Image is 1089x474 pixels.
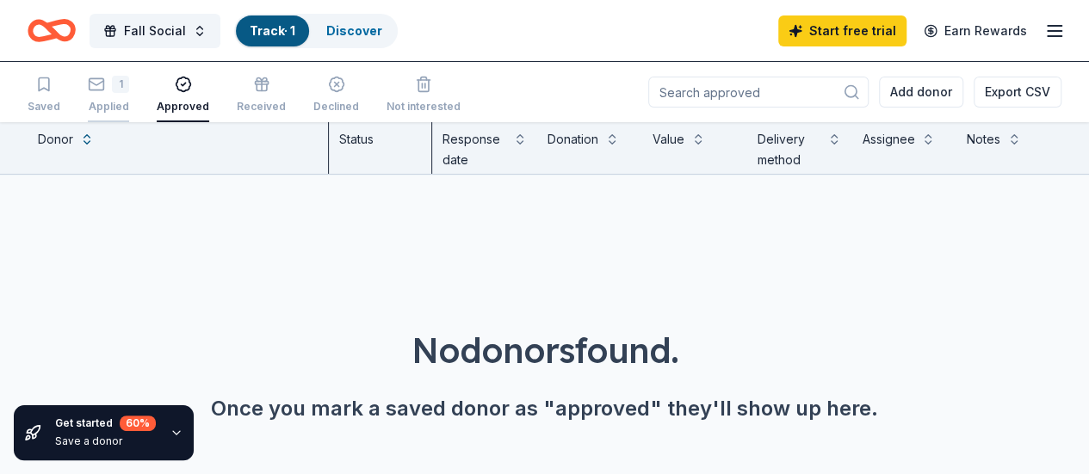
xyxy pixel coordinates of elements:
button: Fall Social [90,14,220,48]
button: Export CSV [974,77,1061,108]
div: Declined [313,100,359,114]
button: Not interested [387,69,461,122]
div: 60 % [120,416,156,431]
div: Save a donor [55,434,156,448]
div: Assignee [862,129,914,150]
div: No donors found. [41,326,1048,374]
div: Response date [442,129,506,170]
div: Not interested [387,100,461,114]
a: Track· 1 [250,23,295,38]
div: Delivery method [758,129,821,170]
button: Add donor [879,77,963,108]
div: Applied [88,100,129,114]
div: Get started [55,416,156,431]
div: Status [329,122,432,174]
div: Received [237,100,286,114]
input: Search approved [648,77,869,108]
button: Received [237,69,286,122]
button: 1Applied [88,69,129,122]
div: Approved [157,100,209,114]
div: Saved [28,100,60,114]
button: Track· 1Discover [234,14,398,48]
div: Donation [548,129,598,150]
a: Home [28,10,76,51]
span: Fall Social [124,21,186,41]
div: Donor [38,129,73,150]
button: Approved [157,69,209,122]
a: Discover [326,23,382,38]
button: Declined [313,69,359,122]
a: Earn Rewards [913,15,1037,46]
div: 1 [112,76,129,93]
div: Once you mark a saved donor as "approved" they'll show up here. [41,395,1048,422]
div: Notes [967,129,1000,150]
a: Start free trial [778,15,906,46]
div: Value [653,129,684,150]
button: Saved [28,69,60,122]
